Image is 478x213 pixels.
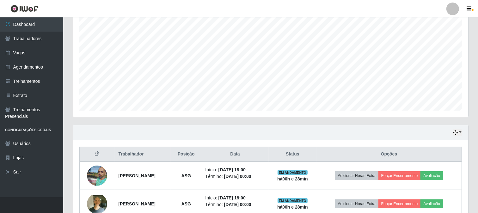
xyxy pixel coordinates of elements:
[87,162,107,189] img: 1650917429067.jpeg
[420,199,443,208] button: Avaliação
[218,167,246,172] time: [DATE] 18:00
[119,173,156,178] strong: [PERSON_NAME]
[316,147,462,162] th: Opções
[420,171,443,180] button: Avaliação
[224,202,251,207] time: [DATE] 00:00
[378,171,421,180] button: Forçar Encerramento
[278,170,308,175] span: EM ANDAMENTO
[205,173,265,180] li: Término:
[10,5,39,13] img: CoreUI Logo
[201,147,268,162] th: Data
[277,176,308,181] strong: há 00 h e 28 min
[181,173,191,178] strong: ASG
[277,204,308,210] strong: há 00 h e 28 min
[378,199,421,208] button: Forçar Encerramento
[224,174,251,179] time: [DATE] 00:00
[205,195,265,201] li: Início:
[335,171,378,180] button: Adicionar Horas Extra
[171,147,201,162] th: Posição
[87,195,107,213] img: 1758664160274.jpeg
[119,201,156,206] strong: [PERSON_NAME]
[269,147,316,162] th: Status
[181,201,191,206] strong: ASG
[218,195,246,200] time: [DATE] 18:00
[205,201,265,208] li: Término:
[205,167,265,173] li: Início:
[115,147,171,162] th: Trabalhador
[278,198,308,203] span: EM ANDAMENTO
[335,199,378,208] button: Adicionar Horas Extra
